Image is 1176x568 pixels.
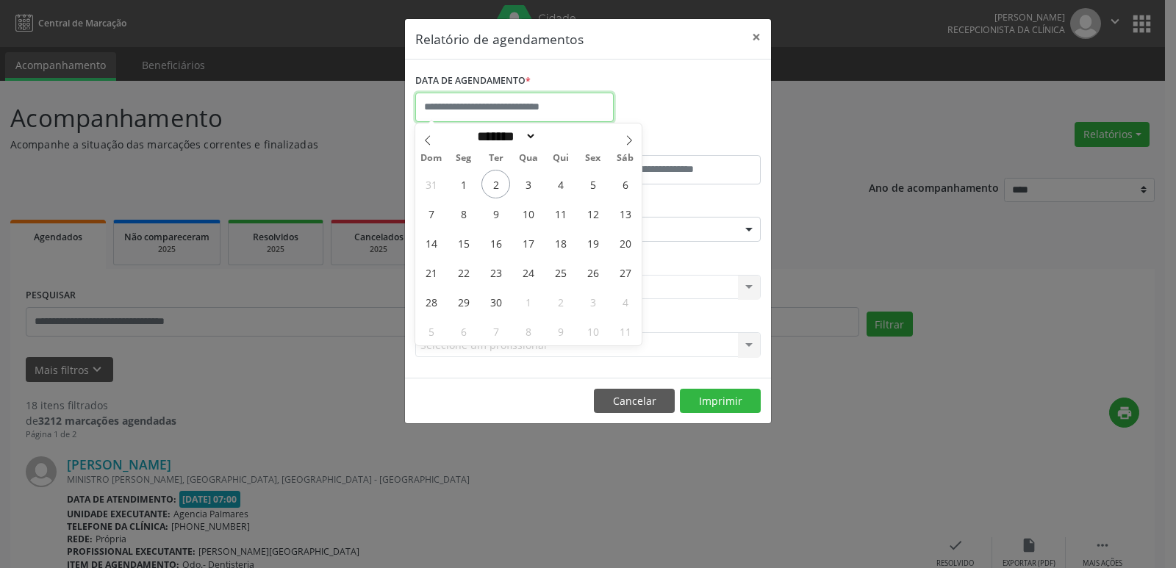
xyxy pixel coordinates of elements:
[417,199,445,228] span: Setembro 7, 2025
[611,199,639,228] span: Setembro 13, 2025
[449,287,478,316] span: Setembro 29, 2025
[578,287,607,316] span: Outubro 3, 2025
[512,154,545,163] span: Qua
[578,199,607,228] span: Setembro 12, 2025
[448,154,480,163] span: Seg
[481,199,510,228] span: Setembro 9, 2025
[415,70,531,93] label: DATA DE AGENDAMENTO
[577,154,609,163] span: Sex
[514,258,542,287] span: Setembro 24, 2025
[546,170,575,198] span: Setembro 4, 2025
[514,229,542,257] span: Setembro 17, 2025
[417,317,445,345] span: Outubro 5, 2025
[611,229,639,257] span: Setembro 20, 2025
[578,229,607,257] span: Setembro 19, 2025
[417,258,445,287] span: Setembro 21, 2025
[415,29,584,48] h5: Relatório de agendamentos
[546,229,575,257] span: Setembro 18, 2025
[449,199,478,228] span: Setembro 8, 2025
[545,154,577,163] span: Qui
[546,317,575,345] span: Outubro 9, 2025
[449,229,478,257] span: Setembro 15, 2025
[742,19,771,55] button: Close
[472,129,537,144] select: Month
[481,287,510,316] span: Setembro 30, 2025
[609,154,642,163] span: Sáb
[514,287,542,316] span: Outubro 1, 2025
[680,389,761,414] button: Imprimir
[611,317,639,345] span: Outubro 11, 2025
[537,129,585,144] input: Year
[578,170,607,198] span: Setembro 5, 2025
[611,170,639,198] span: Setembro 6, 2025
[514,199,542,228] span: Setembro 10, 2025
[546,199,575,228] span: Setembro 11, 2025
[481,258,510,287] span: Setembro 23, 2025
[449,317,478,345] span: Outubro 6, 2025
[592,132,761,155] label: ATÉ
[417,287,445,316] span: Setembro 28, 2025
[611,258,639,287] span: Setembro 27, 2025
[611,287,639,316] span: Outubro 4, 2025
[481,170,510,198] span: Setembro 2, 2025
[594,389,675,414] button: Cancelar
[546,258,575,287] span: Setembro 25, 2025
[578,317,607,345] span: Outubro 10, 2025
[449,170,478,198] span: Setembro 1, 2025
[417,170,445,198] span: Agosto 31, 2025
[480,154,512,163] span: Ter
[449,258,478,287] span: Setembro 22, 2025
[546,287,575,316] span: Outubro 2, 2025
[481,229,510,257] span: Setembro 16, 2025
[481,317,510,345] span: Outubro 7, 2025
[415,154,448,163] span: Dom
[514,170,542,198] span: Setembro 3, 2025
[514,317,542,345] span: Outubro 8, 2025
[578,258,607,287] span: Setembro 26, 2025
[417,229,445,257] span: Setembro 14, 2025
